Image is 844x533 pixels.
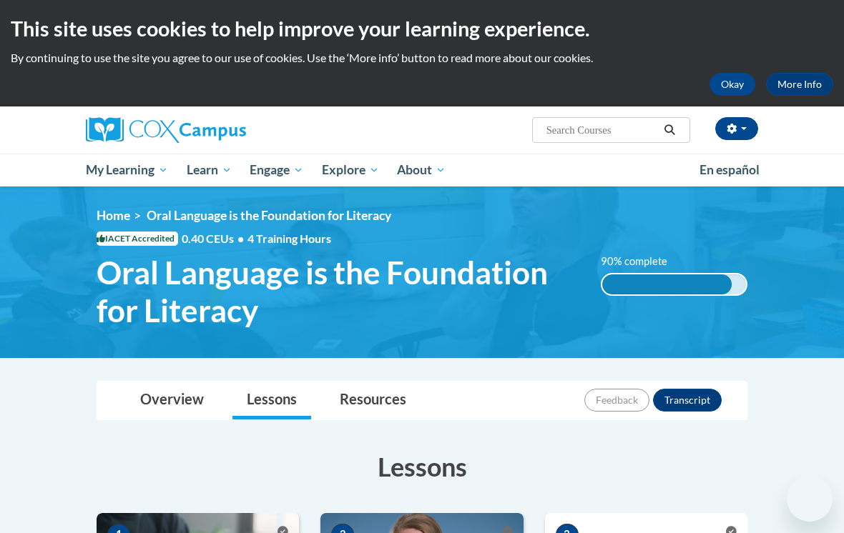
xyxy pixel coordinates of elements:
[86,161,168,179] span: My Learning
[97,231,178,246] span: IACET Accredited
[182,231,247,246] span: 0.40 CEUs
[250,161,303,179] span: Engage
[325,382,421,419] a: Resources
[313,154,388,186] a: Explore
[247,231,331,245] span: 4 Training Hours
[601,254,683,269] label: 90% complete
[700,162,760,177] span: En español
[602,274,732,294] div: 90% complete
[545,121,659,139] input: Search Courses
[710,73,755,96] button: Okay
[86,117,246,143] img: Cox Campus
[715,117,758,140] button: Account Settings
[177,154,241,186] a: Learn
[653,389,722,412] button: Transcript
[766,73,833,96] a: More Info
[690,155,769,185] a: En español
[322,161,379,179] span: Explore
[77,154,177,186] a: My Learning
[86,117,295,143] a: Cox Campus
[97,449,747,484] h3: Lessons
[232,382,311,419] a: Lessons
[659,121,681,139] button: Search
[187,161,232,179] span: Learn
[126,382,218,419] a: Overview
[237,231,244,245] span: •
[240,154,313,186] a: Engage
[75,154,769,186] div: Main menu
[397,161,446,179] span: About
[97,254,579,329] span: Oral Language is the Foundation for Literacy
[147,208,391,223] span: Oral Language is the Foundation for Literacy
[97,208,130,223] a: Home
[388,154,456,186] a: About
[11,14,833,43] h2: This site uses cookies to help improve your learning experience.
[664,125,677,136] i: 
[11,50,833,66] p: By continuing to use the site you agree to our use of cookies. Use the ‘More info’ button to read...
[584,389,649,412] button: Feedback
[787,476,833,522] iframe: Button to launch messaging window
